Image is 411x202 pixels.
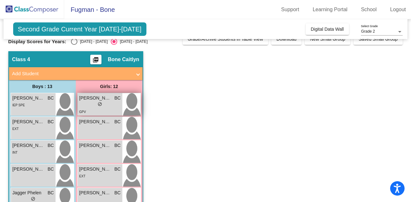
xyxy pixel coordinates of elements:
span: [PERSON_NAME] [79,190,111,196]
span: BC [48,142,54,149]
span: Class 4 [12,56,30,63]
span: IEP SPE [13,103,25,107]
span: EXT [13,127,19,131]
a: Support [276,4,304,15]
span: [PERSON_NAME] [79,95,111,101]
div: Boys : 13 [9,80,76,93]
span: BC [114,118,120,125]
button: Download [271,33,302,45]
div: Girls: 12 [76,80,143,93]
button: Grade/Archive Students in Table View [183,33,268,45]
span: Fugman - Bone [64,4,115,15]
span: BC [48,118,54,125]
button: Digital Data Wall [306,23,349,35]
span: Digital Data Wall [311,27,344,32]
span: Second Grade Current Year [DATE]-[DATE] [13,22,146,36]
span: Download [276,36,296,42]
span: BC [48,190,54,196]
span: INT [13,151,18,154]
span: New Small Group [310,36,345,42]
span: Display Scores for Years: [8,39,66,44]
span: BC [114,142,120,149]
span: [PERSON_NAME] [13,166,45,173]
mat-expansion-panel-header: Add Student [9,67,143,80]
span: BC [114,190,120,196]
mat-panel-title: Add Student [12,70,132,77]
span: [PERSON_NAME] [79,142,111,149]
button: Print Students Details [90,55,101,64]
span: GPV [79,110,86,114]
span: BC [114,95,120,101]
mat-icon: picture_as_pdf [92,57,100,66]
a: Learning Portal [308,4,353,15]
a: Logout [385,4,411,15]
span: do_not_disturb_alt [31,197,35,201]
span: [PERSON_NAME] [79,118,111,125]
div: [DATE] - [DATE] [117,39,147,44]
span: BC [48,95,54,101]
span: EXT [79,174,85,178]
span: [PERSON_NAME] [13,142,45,149]
span: Grade/Archive Students in Table View [188,36,263,42]
span: BC [48,166,54,173]
span: [PERSON_NAME] [13,95,45,101]
button: Saved Small Group [354,33,403,45]
span: Saved Small Group [359,36,398,42]
mat-radio-group: Select an option [71,38,147,45]
span: [PERSON_NAME] [13,118,45,125]
span: [PERSON_NAME] [79,166,111,173]
span: Bone Caitlyn [108,56,139,63]
a: School [356,4,382,15]
span: Jagger Phelen [13,190,45,196]
span: BC [114,166,120,173]
span: Grade 2 [361,29,375,34]
button: New Small Group [305,33,350,45]
div: [DATE] - [DATE] [77,39,108,44]
span: do_not_disturb_alt [98,102,102,106]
